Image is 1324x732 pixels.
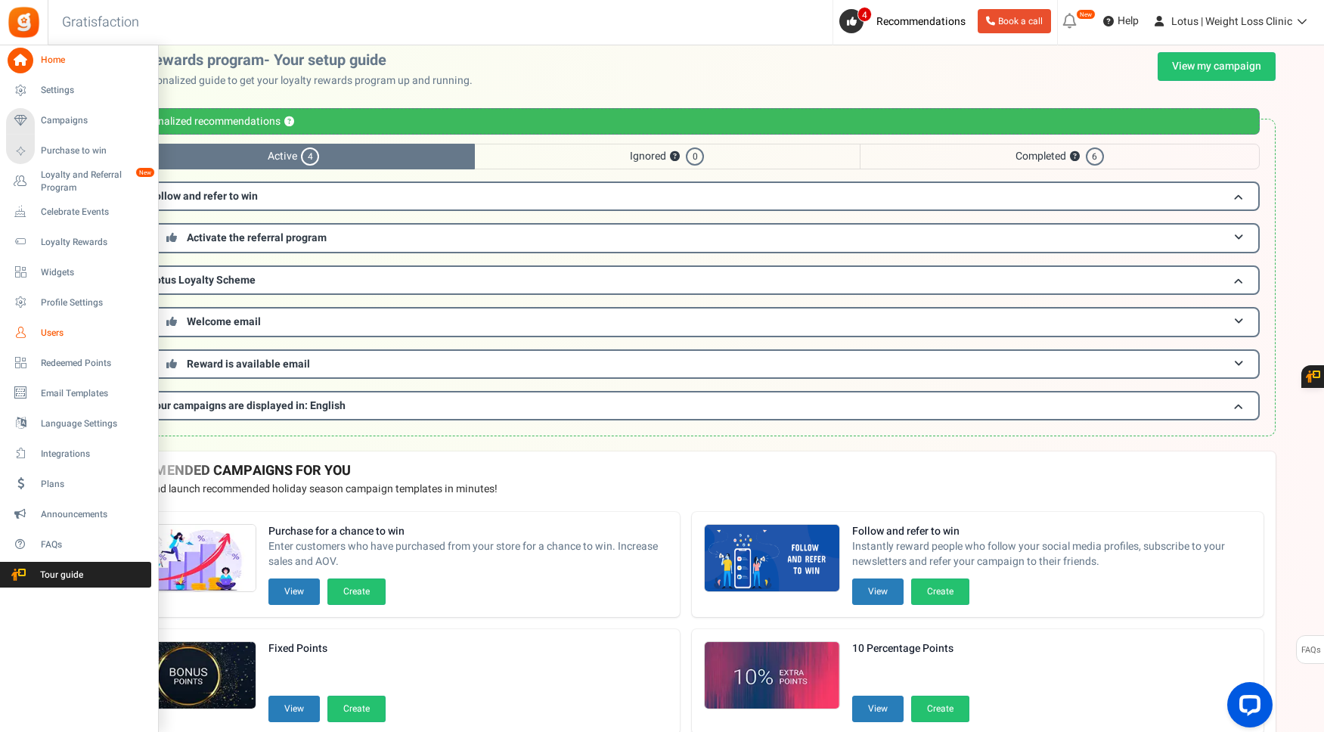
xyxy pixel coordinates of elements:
[7,5,41,39] img: Gratisfaction
[41,206,147,219] span: Celebrate Events
[6,380,151,406] a: Email Templates
[268,578,320,605] button: View
[149,398,346,414] span: Your campaigns are displayed in: English
[6,441,151,467] a: Integrations
[41,327,147,340] span: Users
[1070,152,1080,162] button: ?
[41,144,147,157] span: Purchase to win
[475,144,859,169] span: Ignored
[268,524,668,539] strong: Purchase for a chance to win
[284,117,294,127] button: ?
[1076,9,1096,20] em: New
[41,538,147,551] span: FAQs
[41,296,147,309] span: Profile Settings
[41,387,147,400] span: Email Templates
[852,539,1251,569] span: Instantly reward people who follow your social media profiles, subscribe to your newsletters and ...
[121,525,256,593] img: Recommended Campaigns
[6,169,151,194] a: Loyalty and Referral Program New
[268,539,668,569] span: Enter customers who have purchased from your store for a chance to win. Increase sales and AOV.
[6,471,151,497] a: Plans
[327,578,386,605] button: Create
[978,9,1051,33] a: Book a call
[187,356,310,372] span: Reward is available email
[1301,636,1321,665] span: FAQs
[112,144,475,169] span: Active
[6,320,151,346] a: Users
[6,199,151,225] a: Celebrate Events
[41,114,147,127] span: Campaigns
[41,508,147,521] span: Announcements
[705,525,839,593] img: Recommended Campaigns
[6,78,151,104] a: Settings
[6,290,151,315] a: Profile Settings
[911,696,969,722] button: Create
[857,7,872,22] span: 4
[268,696,320,722] button: View
[41,84,147,97] span: Settings
[852,524,1251,539] strong: Follow and refer to win
[6,501,151,527] a: Announcements
[96,52,485,69] h2: Loyalty rewards program- Your setup guide
[6,138,151,164] a: Purchase to win
[149,272,256,288] span: Lotus Loyalty Scheme
[187,314,261,330] span: Welcome email
[6,108,151,134] a: Campaigns
[705,642,839,710] img: Recommended Campaigns
[41,236,147,249] span: Loyalty Rewards
[41,357,147,370] span: Redeemed Points
[41,266,147,279] span: Widgets
[6,229,151,255] a: Loyalty Rewards
[41,54,147,67] span: Home
[6,532,151,557] a: FAQs
[6,48,151,73] a: Home
[7,569,113,582] span: Tour guide
[135,167,155,178] em: New
[41,417,147,430] span: Language Settings
[41,169,151,194] span: Loyalty and Referral Program
[301,147,319,166] span: 4
[860,144,1260,169] span: Completed
[1158,52,1276,81] a: View my campaign
[1171,14,1292,29] span: Lotus | Weight Loss Clinic
[852,696,904,722] button: View
[45,8,156,38] h3: Gratisfaction
[1097,9,1145,33] a: Help
[1114,14,1139,29] span: Help
[6,350,151,376] a: Redeemed Points
[121,642,256,710] img: Recommended Campaigns
[41,478,147,491] span: Plans
[1086,147,1104,166] span: 6
[108,464,1264,479] h4: RECOMMENDED CAMPAIGNS FOR YOU
[876,14,966,29] span: Recommendations
[852,641,969,656] strong: 10 Percentage Points
[327,696,386,722] button: Create
[839,9,972,33] a: 4 Recommendations
[686,147,704,166] span: 0
[852,578,904,605] button: View
[96,73,485,88] p: Use this personalized guide to get your loyalty rewards program up and running.
[6,411,151,436] a: Language Settings
[112,108,1260,135] div: Personalized recommendations
[187,230,327,246] span: Activate the referral program
[6,259,151,285] a: Widgets
[149,188,258,204] span: Follow and refer to win
[670,152,680,162] button: ?
[108,482,1264,497] p: Preview and launch recommended holiday season campaign templates in minutes!
[911,578,969,605] button: Create
[41,448,147,461] span: Integrations
[268,641,386,656] strong: Fixed Points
